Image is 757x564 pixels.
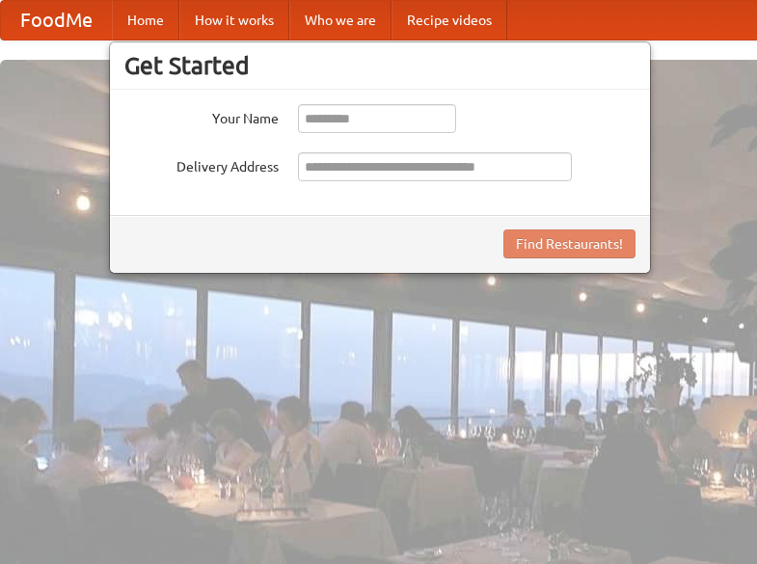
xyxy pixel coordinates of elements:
[503,229,635,258] button: Find Restaurants!
[392,1,507,40] a: Recipe videos
[124,152,279,176] label: Delivery Address
[124,104,279,128] label: Your Name
[179,1,289,40] a: How it works
[1,1,112,40] a: FoodMe
[289,1,392,40] a: Who we are
[124,51,635,80] h3: Get Started
[112,1,179,40] a: Home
